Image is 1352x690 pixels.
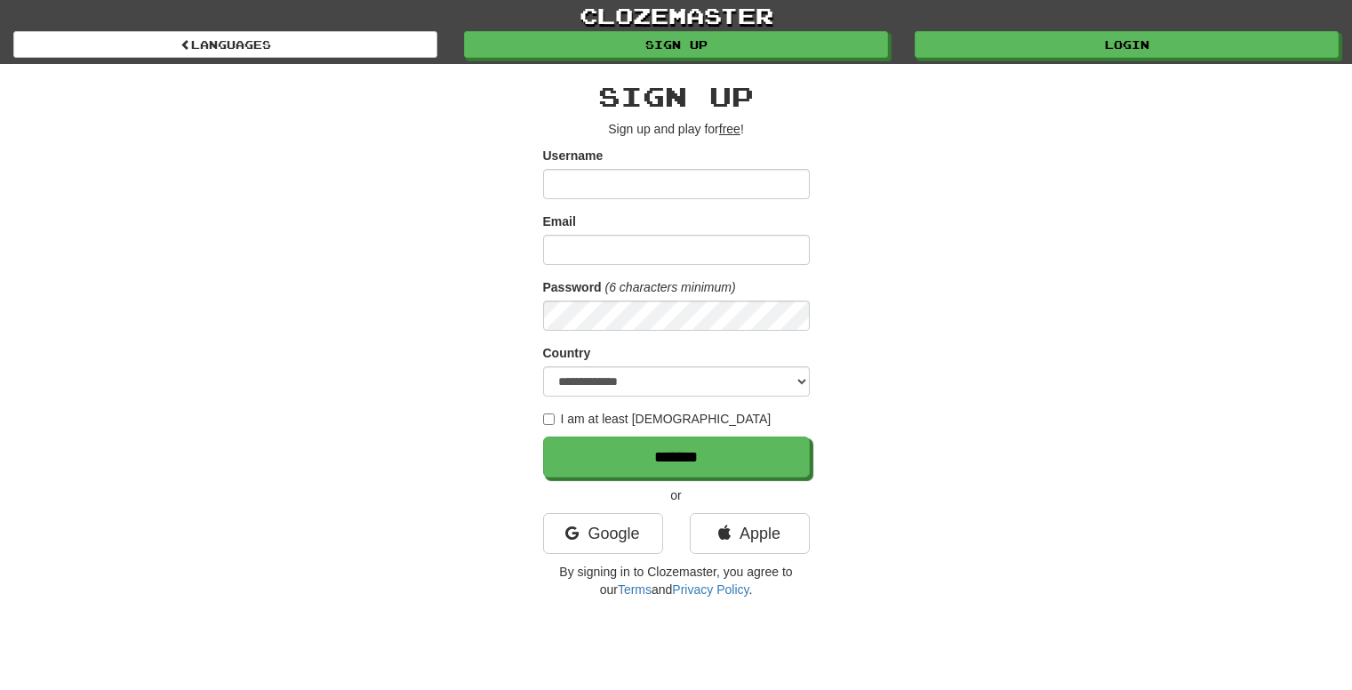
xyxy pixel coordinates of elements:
[543,344,591,362] label: Country
[13,31,437,58] a: Languages
[543,278,602,296] label: Password
[543,120,810,138] p: Sign up and play for !
[605,280,736,294] em: (6 characters minimum)
[464,31,888,58] a: Sign up
[543,82,810,111] h2: Sign up
[543,563,810,598] p: By signing in to Clozemaster, you agree to our and .
[543,513,663,554] a: Google
[915,31,1339,58] a: Login
[543,147,604,164] label: Username
[618,582,652,597] a: Terms
[543,213,576,230] label: Email
[672,582,748,597] a: Privacy Policy
[690,513,810,554] a: Apple
[543,413,555,425] input: I am at least [DEMOGRAPHIC_DATA]
[719,122,740,136] u: free
[543,410,772,428] label: I am at least [DEMOGRAPHIC_DATA]
[543,486,810,504] p: or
